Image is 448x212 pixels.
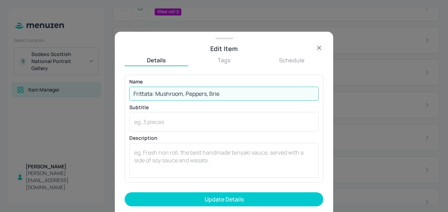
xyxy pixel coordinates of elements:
div: Edit Item [125,44,323,54]
button: Schedule [260,56,323,64]
button: Update Details [125,192,323,206]
button: Details [125,56,188,64]
p: Name [129,79,319,84]
p: Subtitle [129,105,319,110]
input: eg. Chicken Teriyaki Sushi Roll [129,87,319,101]
p: Description [129,136,319,141]
button: Tags [192,56,256,64]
